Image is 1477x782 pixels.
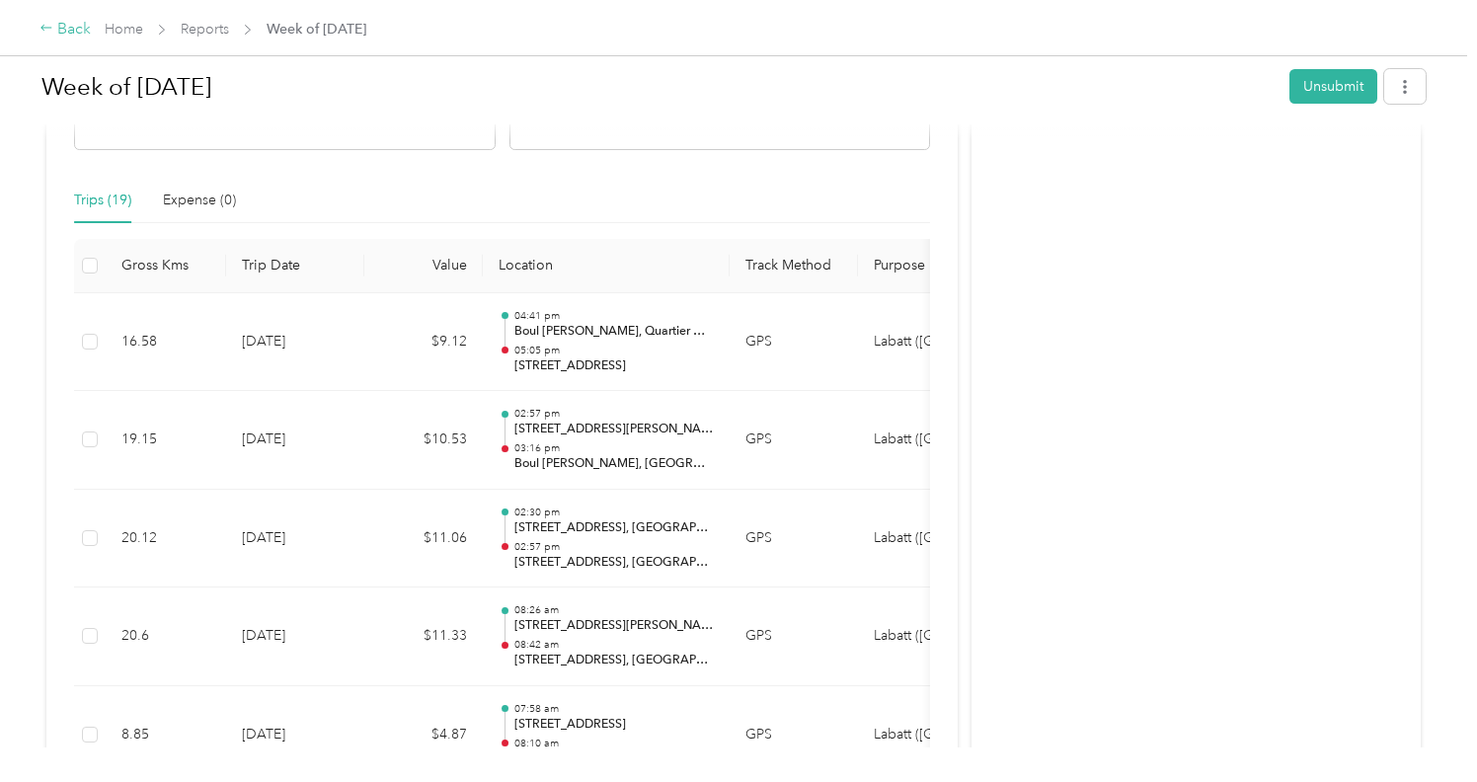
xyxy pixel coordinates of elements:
td: 16.58 [106,293,226,392]
td: 19.15 [106,391,226,490]
td: [DATE] [226,391,364,490]
p: 08:10 am [514,737,714,750]
p: 02:30 pm [514,506,714,519]
p: 03:16 pm [514,441,714,455]
div: Trips (19) [74,190,131,211]
td: Labatt (Quebec) [858,490,1006,588]
td: GPS [730,490,858,588]
th: Purpose [858,239,1006,293]
h1: Week of July 28 2025 [41,63,1276,111]
p: Boul [PERSON_NAME], Quartier De La Seigneure, [GEOGRAPHIC_DATA][PERSON_NAME], [GEOGRAPHIC_DATA] [514,323,714,341]
td: [DATE] [226,490,364,588]
iframe: Everlance-gr Chat Button Frame [1366,671,1477,782]
a: Reports [181,21,229,38]
p: [STREET_ADDRESS], [GEOGRAPHIC_DATA][PERSON_NAME], [GEOGRAPHIC_DATA][PERSON_NAME], [GEOGRAPHIC_DATA] [514,519,714,537]
td: $9.12 [364,293,483,392]
p: [STREET_ADDRESS], [GEOGRAPHIC_DATA][PERSON_NAME], [GEOGRAPHIC_DATA] [514,554,714,572]
p: 08:26 am [514,603,714,617]
p: Boul [PERSON_NAME], [GEOGRAPHIC_DATA][PERSON_NAME], [GEOGRAPHIC_DATA][PERSON_NAME], [GEOGRAPHIC_D... [514,455,714,473]
p: 04:41 pm [514,309,714,323]
p: 05:05 pm [514,344,714,357]
td: Labatt (Quebec) [858,293,1006,392]
th: Value [364,239,483,293]
td: [DATE] [226,587,364,686]
th: Track Method [730,239,858,293]
p: 08:42 am [514,638,714,652]
p: [STREET_ADDRESS] [514,357,714,375]
a: Home [105,21,143,38]
th: Location [483,239,730,293]
div: Expense (0) [163,190,236,211]
td: $10.53 [364,391,483,490]
td: Labatt (Quebec) [858,587,1006,686]
td: Labatt (Quebec) [858,391,1006,490]
td: GPS [730,293,858,392]
td: 20.12 [106,490,226,588]
td: 20.6 [106,587,226,686]
p: [STREET_ADDRESS] [514,716,714,734]
td: [DATE] [226,293,364,392]
p: 07:58 am [514,702,714,716]
th: Gross Kms [106,239,226,293]
td: $11.06 [364,490,483,588]
p: [STREET_ADDRESS][PERSON_NAME]-des-[PERSON_NAME], [GEOGRAPHIC_DATA] [514,617,714,635]
button: Unsubmit [1289,69,1377,104]
td: GPS [730,391,858,490]
p: 02:57 pm [514,407,714,421]
span: Week of [DATE] [267,19,366,39]
td: $11.33 [364,587,483,686]
p: 02:57 pm [514,540,714,554]
th: Trip Date [226,239,364,293]
p: [STREET_ADDRESS][PERSON_NAME]-des-[PERSON_NAME], [GEOGRAPHIC_DATA] [514,421,714,438]
p: [STREET_ADDRESS], [GEOGRAPHIC_DATA][PERSON_NAME], [GEOGRAPHIC_DATA][PERSON_NAME], [GEOGRAPHIC_DATA] [514,652,714,669]
div: Back [39,18,91,41]
td: GPS [730,587,858,686]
